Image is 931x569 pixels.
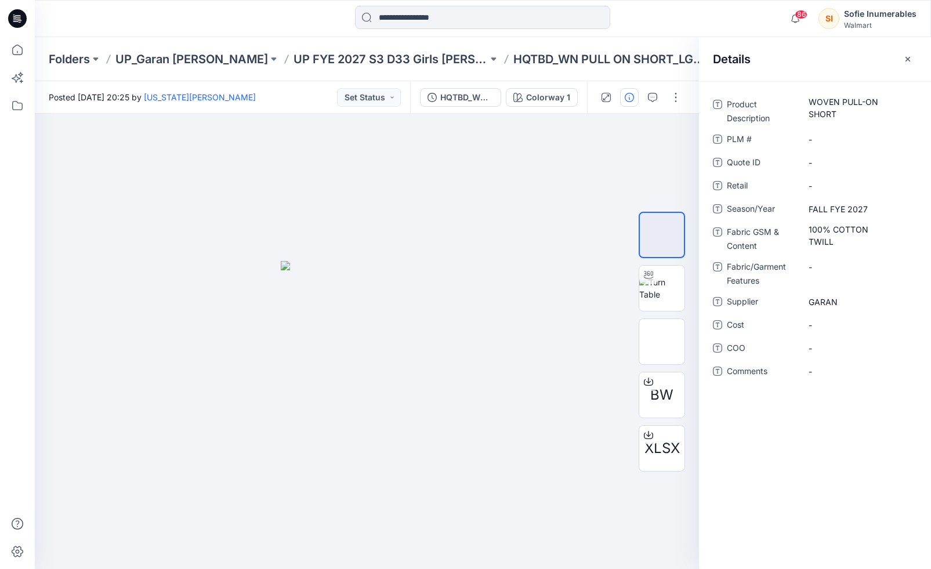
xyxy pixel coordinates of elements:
[818,8,839,29] div: SI
[809,96,910,120] span: WOVEN PULL-ON SHORT
[440,91,494,104] div: HQTBD_WN PULL ON SHORT_LG8007
[727,295,796,311] span: Supplier
[727,260,796,288] span: Fabric/Garment Features
[639,276,684,300] img: Turn Table
[809,342,910,354] span: -
[620,88,639,107] button: Details
[420,88,501,107] button: HQTBD_WN PULL ON SHORT_LG8007
[49,51,90,67] a: Folders
[809,296,910,308] span: GARAN
[727,202,796,218] span: Season/Year
[506,88,578,107] button: Colorway 1
[115,51,268,67] a: UP_Garan [PERSON_NAME]
[727,225,796,253] span: Fabric GSM & Content
[844,7,916,21] div: Sofie Inumerables
[526,91,570,104] div: Colorway 1
[713,52,751,66] h2: Details
[727,155,796,172] span: Quote ID
[294,51,488,67] a: UP FYE 2027 S3 D33 Girls [PERSON_NAME]
[809,180,910,192] span: -
[144,92,256,102] a: [US_STATE][PERSON_NAME]
[809,261,910,273] span: -
[727,97,796,125] span: Product Description
[727,341,796,357] span: COO
[809,365,910,378] span: -
[809,203,910,215] span: FALL FYE 2027
[644,438,680,459] span: XLSX
[809,133,910,146] span: -
[727,179,796,195] span: Retail
[727,364,796,380] span: Comments
[809,157,910,169] span: -
[727,132,796,148] span: PLM #
[809,223,910,248] span: 100% COTTON TWILL
[727,318,796,334] span: Cost
[650,385,673,405] span: BW
[513,51,708,67] p: HQTBD_WN PULL ON SHORT_LG8007
[49,91,256,103] span: Posted [DATE] 20:25 by
[844,21,916,30] div: Walmart
[795,10,807,19] span: 86
[809,319,910,331] span: -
